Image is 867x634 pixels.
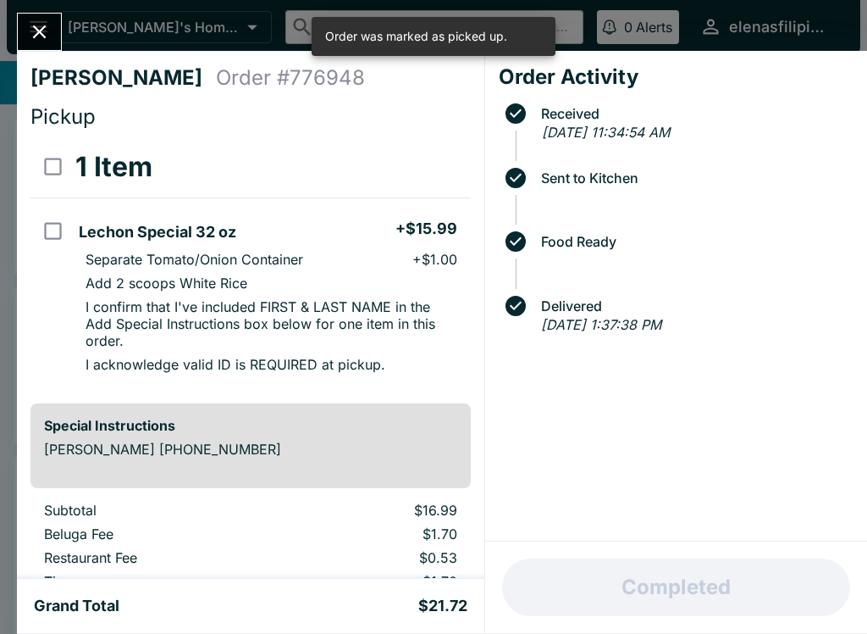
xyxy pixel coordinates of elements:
em: [DATE] 11:34:54 AM [542,124,670,141]
div: Order was marked as picked up. [325,22,507,51]
h5: Grand Total [34,596,119,616]
span: Sent to Kitchen [533,170,853,186]
table: orders table [30,136,471,390]
p: Beluga Fee [44,526,268,542]
em: [DATE] 1:37:38 PM [541,316,661,333]
p: Add 2 scoops White Rice [86,275,247,292]
p: $1.70 [295,573,456,590]
p: Tips [44,573,268,590]
p: [PERSON_NAME] [PHONE_NUMBER] [44,441,457,458]
button: Close [18,14,61,50]
table: orders table [30,502,471,620]
h5: Lechon Special 32 oz [79,222,236,242]
h5: $21.72 [418,596,467,616]
span: Food Ready [533,234,853,249]
h6: Special Instructions [44,417,457,434]
p: $1.70 [295,526,456,542]
p: + $1.00 [412,251,457,268]
span: Delivered [533,298,853,314]
p: I acknowledge valid ID is REQUIRED at pickup. [86,356,385,373]
span: Received [533,106,853,121]
h4: Order Activity [499,64,853,90]
p: Restaurant Fee [44,549,268,566]
h4: [PERSON_NAME] [30,65,216,91]
span: Pickup [30,104,96,129]
h4: Order # 776948 [216,65,365,91]
p: Separate Tomato/Onion Container [86,251,303,268]
p: $16.99 [295,502,456,519]
p: $0.53 [295,549,456,566]
p: Subtotal [44,502,268,519]
h3: 1 Item [75,150,152,184]
p: I confirm that I've included FIRST & LAST NAME in the Add Special Instructions box below for one ... [86,298,456,349]
h5: + $15.99 [395,219,457,239]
